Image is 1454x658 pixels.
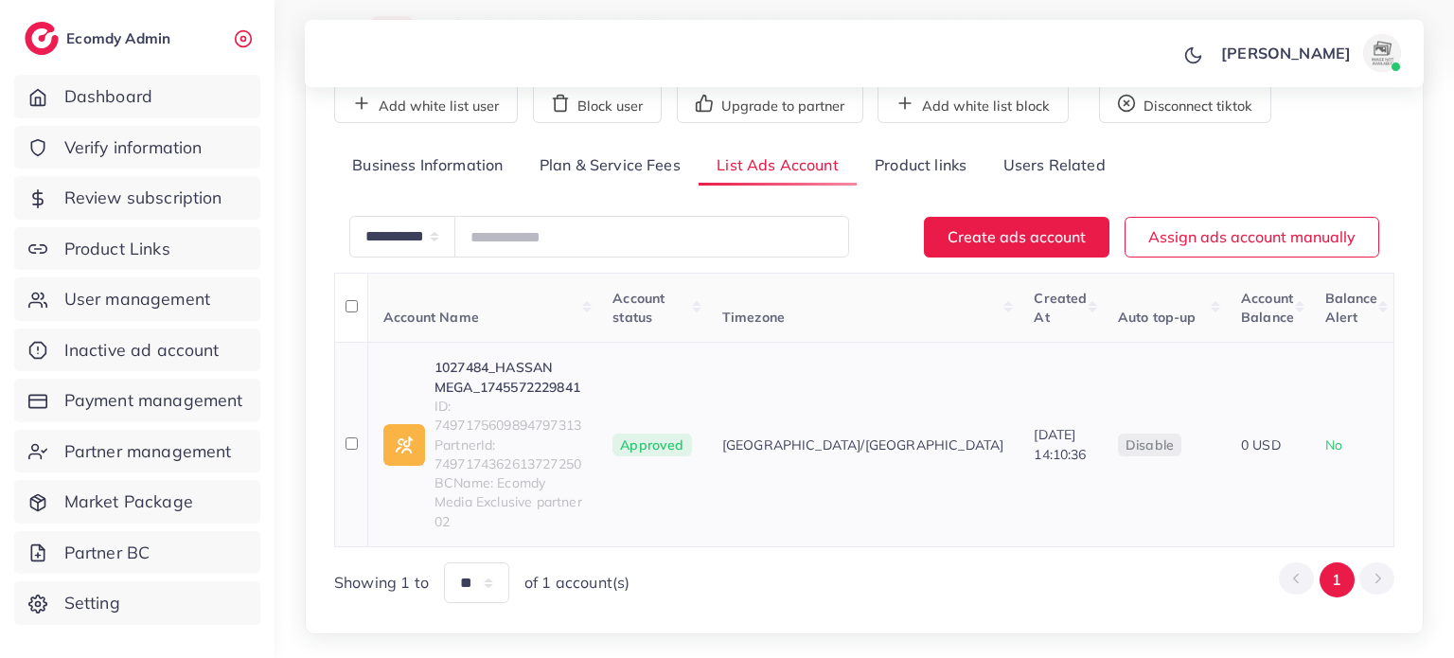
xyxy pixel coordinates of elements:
span: Account status [612,290,665,326]
span: Payment management [64,388,243,413]
a: Product links [857,146,984,187]
span: Timezone [722,309,785,326]
a: Plan & Service Fees [522,146,699,187]
a: Product Links [14,227,260,271]
span: User management [64,287,210,311]
ul: Pagination [1279,562,1394,597]
button: Add white list block [878,83,1069,123]
img: ic-ad-info.7fc67b75.svg [383,424,425,466]
a: Partner management [14,430,260,473]
span: [GEOGRAPHIC_DATA]/[GEOGRAPHIC_DATA] [722,436,1004,454]
button: Upgrade to partner [677,83,863,123]
span: [DATE] 14:10:36 [1034,426,1086,462]
a: User management [14,277,260,321]
h2: Ecomdy Admin [66,29,175,47]
span: PartnerId: 7497174362613727250 [434,436,582,474]
a: Setting [14,581,260,625]
a: 1027484_HASSAN MEGA_1745572229841 [434,358,582,397]
span: Auto top-up [1118,309,1197,326]
a: Dashboard [14,75,260,118]
span: disable [1126,436,1174,453]
a: Business Information [334,146,522,187]
span: No [1325,436,1342,453]
span: 0 USD [1241,436,1281,453]
a: [PERSON_NAME]avatar [1211,34,1409,72]
a: Users Related [984,146,1123,187]
span: Showing 1 to [334,572,429,594]
span: Approved [612,434,691,456]
a: Partner BC [14,531,260,575]
a: logoEcomdy Admin [25,22,175,55]
span: Balance Alert [1325,290,1378,326]
span: Inactive ad account [64,338,220,363]
a: Market Package [14,480,260,524]
button: Block user [533,83,662,123]
a: Review subscription [14,176,260,220]
span: Verify information [64,135,203,160]
button: Assign ads account manually [1125,217,1379,258]
a: List Ads Account [699,146,857,187]
img: avatar [1363,34,1401,72]
a: Payment management [14,379,260,422]
span: of 1 account(s) [524,572,629,594]
span: Partner management [64,439,232,464]
a: Verify information [14,126,260,169]
span: Market Package [64,489,193,514]
span: Account Balance [1241,290,1294,326]
span: Account Name [383,309,479,326]
p: [PERSON_NAME] [1221,42,1351,64]
a: Inactive ad account [14,329,260,372]
span: Dashboard [64,84,152,109]
button: Create ads account [924,217,1109,258]
span: Product Links [64,237,170,261]
span: Review subscription [64,186,222,210]
img: logo [25,22,59,55]
span: Created At [1034,290,1087,326]
button: Add white list user [334,83,518,123]
span: BCName: Ecomdy Media Exclusive partner 02 [434,473,582,531]
span: Partner BC [64,541,151,565]
button: Disconnect tiktok [1099,83,1271,123]
span: Setting [64,591,120,615]
span: ID: 7497175609894797313 [434,397,582,436]
button: Go to page 1 [1320,562,1355,597]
